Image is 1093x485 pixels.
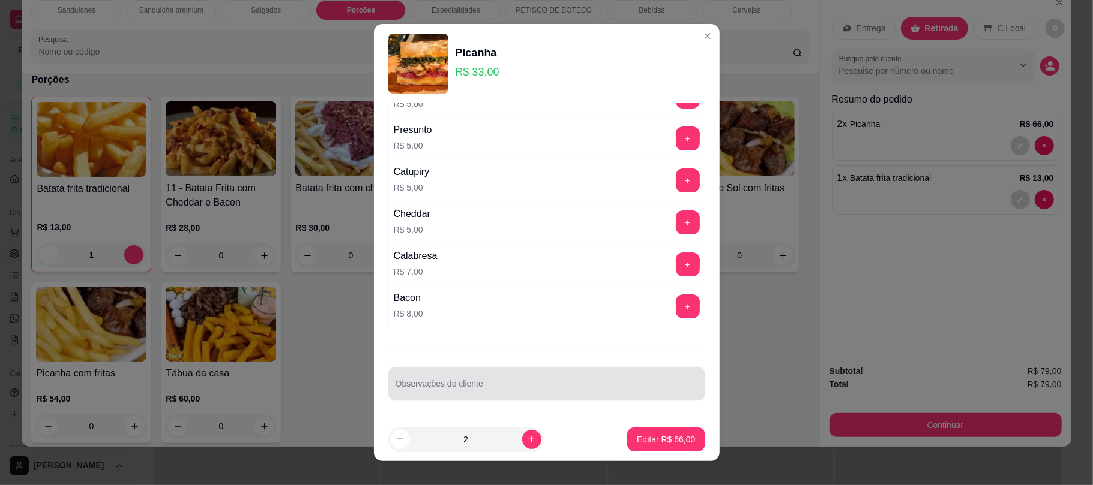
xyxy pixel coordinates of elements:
button: add [676,294,700,318]
p: R$ 33,00 [456,64,499,80]
div: Picanha [456,44,499,61]
div: Calabresa [394,249,438,263]
p: R$ 8,00 [394,308,423,320]
p: R$ 7,00 [394,266,438,278]
div: Cheddar [394,207,430,221]
button: Close [698,26,717,46]
button: add [676,126,700,150]
input: Observações do cliente [396,382,698,394]
button: increase-product-quantity [522,430,541,449]
button: Editar R$ 66,00 [627,427,705,451]
p: R$ 5,00 [394,98,469,110]
button: add [676,210,700,234]
div: Catupiry [394,165,430,179]
button: add [676,168,700,192]
button: add [676,252,700,276]
button: decrease-product-quantity [391,430,410,449]
img: product-image [388,34,448,94]
div: Presunto [394,123,432,137]
p: Editar R$ 66,00 [637,433,695,445]
p: R$ 5,00 [394,140,432,152]
p: R$ 5,00 [394,182,430,194]
div: Bacon [394,291,423,305]
p: R$ 5,00 [394,224,430,236]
